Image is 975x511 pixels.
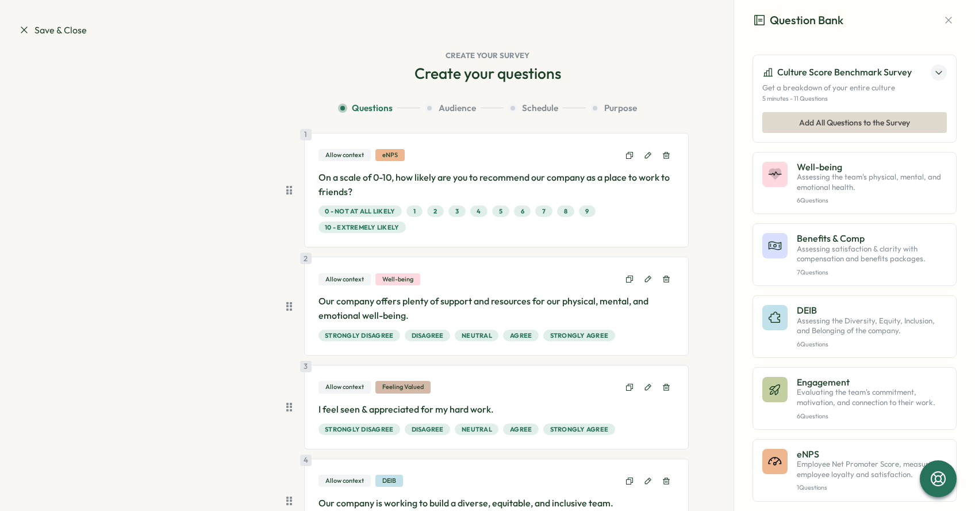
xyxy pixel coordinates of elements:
[375,475,403,487] div: DEIB
[797,449,947,459] p: eNPS
[797,269,947,276] p: 7 Questions
[753,223,957,286] button: Benefits & CompAssessing satisfaction & clarity with compensation and benefits packages.7Questions
[318,475,371,487] div: Allow context
[412,330,444,341] span: Disagree
[325,330,393,341] span: Strongly Disagree
[462,330,492,341] span: Neutral
[439,102,476,115] span: Audience
[753,367,957,430] button: EngagementEvaluating the team's commitment, motivation, and connection to their work.6Questions
[797,341,947,348] p: 6 Questions
[325,424,393,434] span: Strongly Disagree
[338,102,420,115] button: Questions
[522,102,558,115] span: Schedule
[375,381,431,393] div: Feeling Valued
[542,206,546,216] span: 7
[797,305,947,315] p: DEIB
[550,330,609,341] span: Strongly Agree
[510,424,532,434] span: Agree
[318,402,675,417] p: I feel seen & appreciated for my hard work.
[508,102,586,115] button: Schedule
[797,413,947,420] p: 6 Questions
[318,273,371,285] div: Allow context
[413,206,416,216] span: 1
[352,102,393,115] span: Questions
[797,316,947,336] p: Assessing the Diversity, Equity, Inclusion, and Belonging of the company.
[300,129,312,140] div: 1
[300,455,312,466] div: 4
[462,424,492,434] span: Neutral
[412,424,444,434] span: Disagree
[564,206,567,216] span: 8
[325,222,399,232] span: 10 - Extremely likely
[753,295,957,358] button: DEIBAssessing the Diversity, Equity, Inclusion, and Belonging of the company.6Questions
[521,206,524,216] span: 6
[318,149,371,161] div: Allow context
[510,330,532,341] span: Agree
[318,170,675,199] p: On a scale of 0-10, how likely are you to recommend our company as a place to work to friends?
[753,439,957,502] button: eNPSEmployee Net Promoter Score, measuring employee loyalty and satisfaction.1Questions
[797,459,947,479] p: Employee Net Promoter Score, measuring employee loyalty and satisfaction.
[762,112,947,133] button: Add All Questions to the Survey
[433,206,437,216] span: 2
[318,294,675,323] p: Our company offers plenty of support and resources for our physical, mental, and emotional well-b...
[375,149,405,161] div: eNPS
[325,206,395,216] span: 0 - Not at all likely
[318,496,675,510] p: Our company is working to build a diverse, equitable, and inclusive team.
[797,233,947,243] p: Benefits & Comp
[300,361,312,372] div: 3
[753,152,957,215] button: Well-beingAssessing the team's physical, mental, and emotional health.6Questions
[585,206,589,216] span: 9
[777,65,912,79] p: Culture Score Benchmark Survey
[797,377,947,387] p: Engagement
[425,102,504,115] button: Audience
[477,206,481,216] span: 4
[550,424,609,434] span: Strongly Agree
[797,172,947,192] p: Assessing the team's physical, mental, and emotional health.
[753,12,843,29] h3: Question Bank
[797,162,947,172] p: Well-being
[375,273,420,285] div: Well-being
[590,102,637,115] button: Purpose
[18,51,957,61] h1: Create your survey
[300,253,312,264] div: 2
[762,95,947,102] p: 5 minutes - 11 Questions
[762,83,947,93] p: Get a breakdown of your entire culture
[414,63,561,83] h2: Create your questions
[499,206,502,216] span: 5
[318,381,371,393] div: Allow context
[797,484,947,491] p: 1 Questions
[797,197,947,204] p: 6 Questions
[799,113,910,132] span: Add All Questions to the Survey
[604,102,637,115] span: Purpose
[797,387,947,407] p: Evaluating the team's commitment, motivation, and connection to their work.
[797,244,947,264] p: Assessing satisfaction & clarity with compensation and benefits packages.
[455,206,459,216] span: 3
[18,23,87,37] a: Save & Close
